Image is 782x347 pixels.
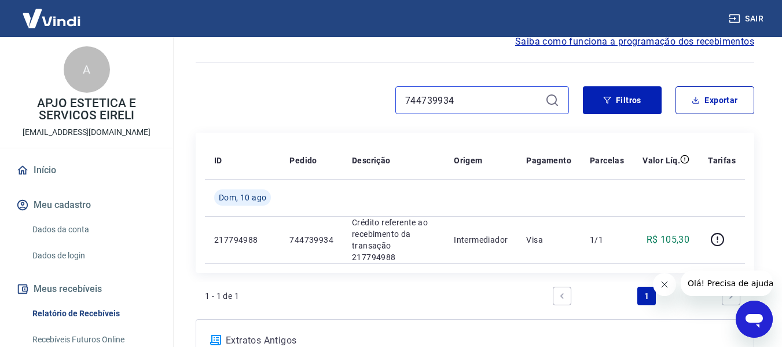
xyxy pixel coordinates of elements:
[28,218,159,242] a: Dados da conta
[64,46,110,93] div: A
[214,234,271,246] p: 217794988
[647,233,690,247] p: R$ 105,30
[352,155,391,166] p: Descrição
[219,192,266,203] span: Dom, 10 ago
[637,287,656,305] a: Page 1 is your current page
[23,126,150,138] p: [EMAIL_ADDRESS][DOMAIN_NAME]
[210,335,221,345] img: ícone
[643,155,680,166] p: Valor Líq.
[14,276,159,302] button: Meus recebíveis
[214,155,222,166] p: ID
[526,234,571,246] p: Visa
[454,234,508,246] p: Intermediador
[14,158,159,183] a: Início
[405,92,541,109] input: Busque pelo número do pedido
[726,8,768,30] button: Sair
[736,301,773,338] iframe: Botão para abrir a janela de mensagens
[9,97,164,122] p: APJO ESTETICA E SERVICOS EIRELI
[289,155,317,166] p: Pedido
[708,155,736,166] p: Tarifas
[553,287,571,305] a: Previous page
[583,86,662,114] button: Filtros
[14,1,89,36] img: Vindi
[515,35,754,49] a: Saiba como funciona a programação dos recebimentos
[28,244,159,268] a: Dados de login
[526,155,571,166] p: Pagamento
[7,8,97,17] span: Olá! Precisa de ajuda?
[454,155,482,166] p: Origem
[653,273,676,296] iframe: Fechar mensagem
[548,282,745,310] ul: Pagination
[590,234,624,246] p: 1/1
[352,217,435,263] p: Crédito referente ao recebimento da transação 217794988
[681,271,773,296] iframe: Mensagem da empresa
[14,192,159,218] button: Meu cadastro
[675,86,754,114] button: Exportar
[590,155,624,166] p: Parcelas
[289,234,333,246] p: 744739934
[205,290,239,302] p: 1 - 1 de 1
[28,302,159,326] a: Relatório de Recebíveis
